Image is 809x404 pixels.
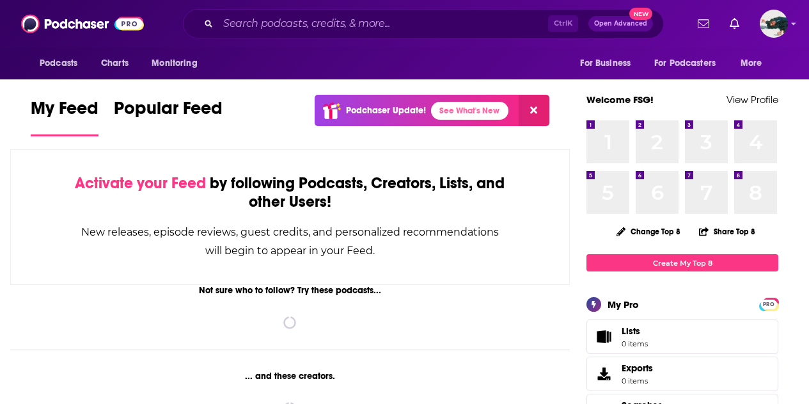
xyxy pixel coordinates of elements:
[761,299,776,309] a: PRO
[622,325,640,337] span: Lists
[548,15,578,32] span: Ctrl K
[727,93,778,106] a: View Profile
[622,362,653,374] span: Exports
[586,254,778,271] a: Create My Top 8
[732,51,778,76] button: open menu
[586,93,654,106] a: Welcome FSG!
[10,371,570,382] div: ... and these creators.
[622,339,648,348] span: 0 items
[725,13,744,35] a: Show notifications dropdown
[346,105,426,116] p: Podchaser Update!
[114,97,223,136] a: Popular Feed
[609,223,688,239] button: Change Top 8
[580,54,631,72] span: For Business
[693,13,714,35] a: Show notifications dropdown
[608,298,639,311] div: My Pro
[31,97,98,136] a: My Feed
[760,10,788,38] img: User Profile
[75,223,505,260] div: New releases, episode reviews, guest credits, and personalized recommendations will begin to appe...
[143,51,214,76] button: open menu
[101,54,129,72] span: Charts
[31,51,94,76] button: open menu
[183,9,664,38] div: Search podcasts, credits, & more...
[75,174,505,211] div: by following Podcasts, Creators, Lists, and other Users!
[586,319,778,354] a: Lists
[654,54,716,72] span: For Podcasters
[40,54,77,72] span: Podcasts
[698,219,756,244] button: Share Top 8
[431,102,508,120] a: See What's New
[21,12,144,36] img: Podchaser - Follow, Share and Rate Podcasts
[622,376,653,385] span: 0 items
[31,97,98,127] span: My Feed
[741,54,762,72] span: More
[761,300,776,309] span: PRO
[10,285,570,296] div: Not sure who to follow? Try these podcasts...
[760,10,788,38] span: Logged in as fsg.publicity
[586,357,778,391] a: Exports
[114,97,223,127] span: Popular Feed
[646,51,734,76] button: open menu
[588,16,653,31] button: Open AdvancedNew
[591,328,617,346] span: Lists
[591,365,617,383] span: Exports
[594,20,647,27] span: Open Advanced
[75,174,206,193] span: Activate your Feed
[760,10,788,38] button: Show profile menu
[93,51,136,76] a: Charts
[218,13,548,34] input: Search podcasts, credits, & more...
[629,8,652,20] span: New
[571,51,647,76] button: open menu
[152,54,197,72] span: Monitoring
[622,325,648,337] span: Lists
